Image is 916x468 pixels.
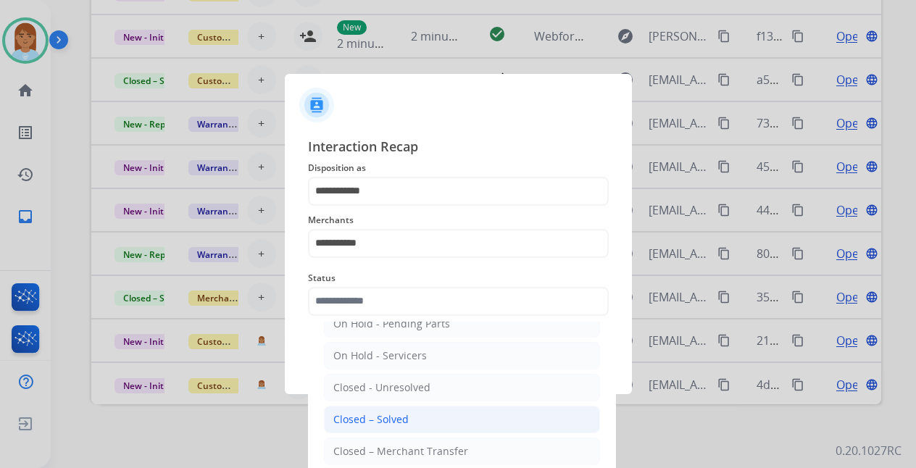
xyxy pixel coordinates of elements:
[308,159,609,177] span: Disposition as
[836,442,902,459] p: 0.20.1027RC
[333,348,427,363] div: On Hold - Servicers
[333,444,468,459] div: Closed – Merchant Transfer
[299,88,334,122] img: contactIcon
[308,212,609,229] span: Merchants
[333,317,450,331] div: On Hold - Pending Parts
[333,412,409,427] div: Closed – Solved
[333,380,430,395] div: Closed - Unresolved
[308,136,609,159] span: Interaction Recap
[308,269,609,287] span: Status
